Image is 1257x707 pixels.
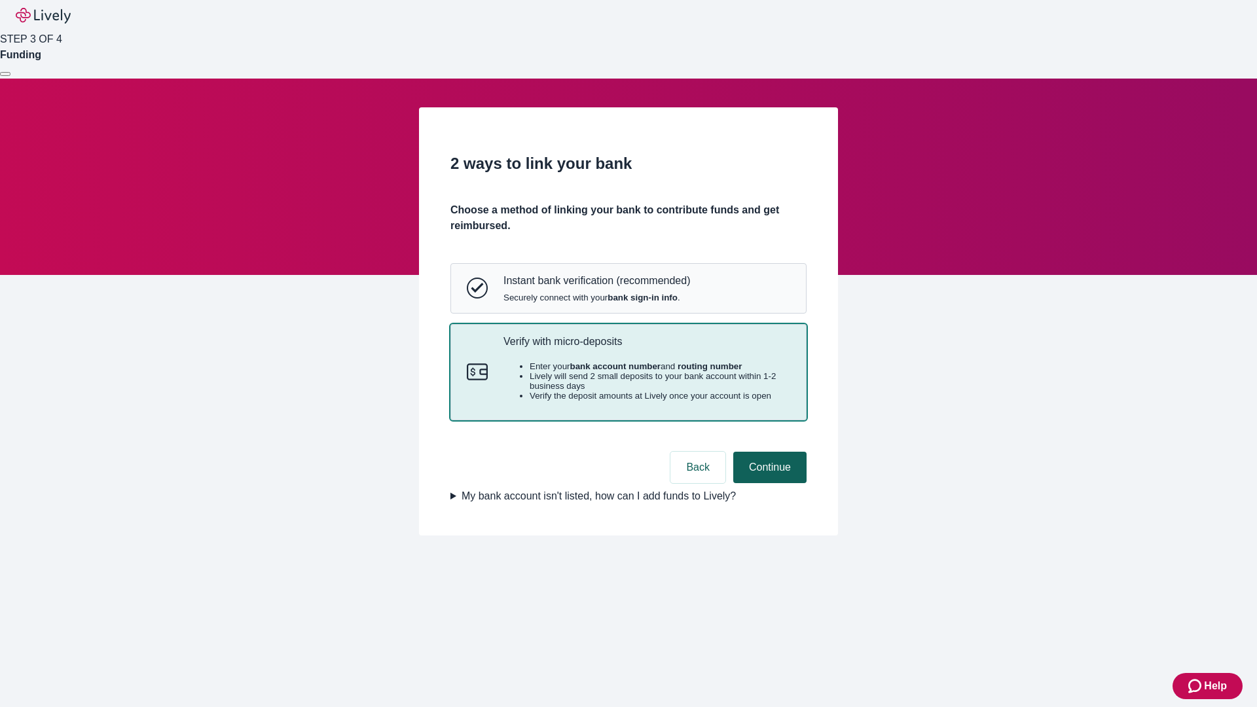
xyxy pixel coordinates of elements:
li: Enter your and [530,361,790,371]
span: Help [1204,678,1227,694]
button: Zendesk support iconHelp [1173,673,1243,699]
svg: Micro-deposits [467,361,488,382]
button: Back [670,452,725,483]
summary: My bank account isn't listed, how can I add funds to Lively? [450,488,807,504]
span: Securely connect with your . [503,293,690,302]
p: Instant bank verification (recommended) [503,274,690,287]
li: Lively will send 2 small deposits to your bank account within 1-2 business days [530,371,790,391]
strong: bank sign-in info [608,293,678,302]
p: Verify with micro-deposits [503,335,790,348]
li: Verify the deposit amounts at Lively once your account is open [530,391,790,401]
h4: Choose a method of linking your bank to contribute funds and get reimbursed. [450,202,807,234]
button: Micro-depositsVerify with micro-depositsEnter yourbank account numberand routing numberLively wil... [451,325,806,420]
button: Continue [733,452,807,483]
svg: Zendesk support icon [1188,678,1204,694]
svg: Instant bank verification [467,278,488,299]
strong: bank account number [570,361,661,371]
h2: 2 ways to link your bank [450,152,807,175]
button: Instant bank verificationInstant bank verification (recommended)Securely connect with yourbank si... [451,264,806,312]
strong: routing number [678,361,742,371]
img: Lively [16,8,71,24]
